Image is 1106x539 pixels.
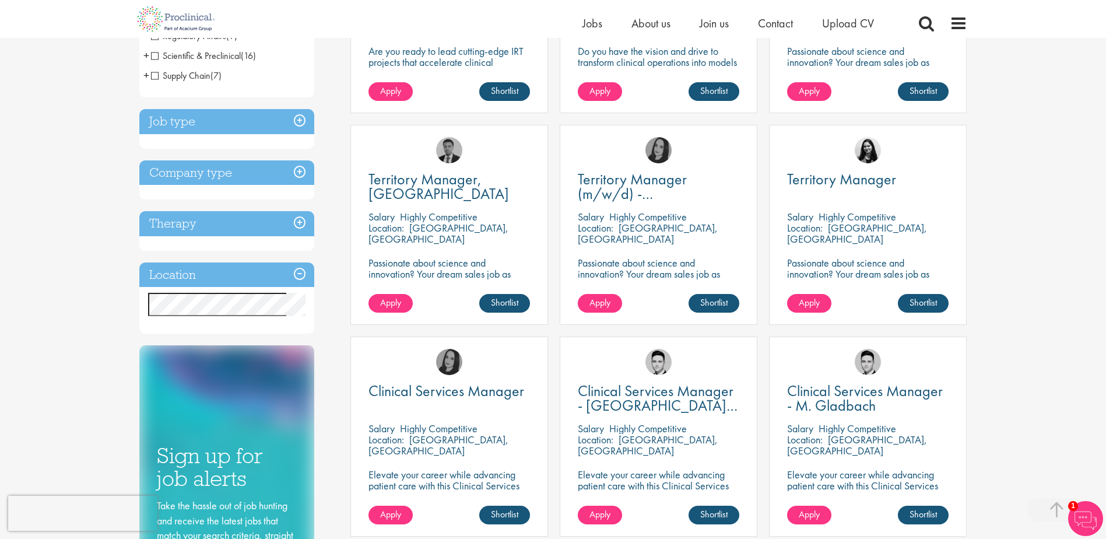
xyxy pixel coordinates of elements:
h3: Location [139,262,314,288]
p: Are you ready to lead cutting-edge IRT projects that accelerate clinical breakthroughs in biotech? [368,45,530,79]
a: Shortlist [898,506,949,524]
span: Scientific & Preclinical [151,50,256,62]
p: Passionate about science and innovation? Your dream sales job as Territory Manager awaits! [578,257,739,290]
span: Apply [799,85,820,97]
span: (7) [210,69,222,82]
span: Territory Manager (m/w/d) - [GEOGRAPHIC_DATA] [578,169,718,218]
p: Do you have the vision and drive to transform clinical operations into models of excellence in a ... [578,45,739,90]
a: Shortlist [689,506,739,524]
p: Highly Competitive [819,210,896,223]
a: Territory Manager [787,172,949,187]
span: Location: [368,221,404,235]
a: Jobs [582,16,602,31]
h3: Company type [139,160,314,185]
a: Apply [787,294,831,313]
span: Apply [589,508,610,520]
span: Contact [758,16,793,31]
span: Supply Chain [151,69,222,82]
p: Highly Competitive [609,210,687,223]
span: Apply [799,508,820,520]
img: Chatbot [1068,501,1103,536]
a: Shortlist [898,82,949,101]
p: Highly Competitive [819,422,896,435]
p: Elevate your career while advancing patient care with this Clinical Services Manager position wit... [368,469,530,513]
p: Elevate your career while advancing patient care with this Clinical Services Manager position wit... [578,469,739,513]
span: Location: [578,433,613,446]
span: Apply [380,296,401,309]
a: Apply [578,294,622,313]
a: Apply [368,294,413,313]
span: + [143,47,149,64]
a: Territory Manager (m/w/d) - [GEOGRAPHIC_DATA] [578,172,739,201]
a: About us [631,16,670,31]
a: Apply [787,82,831,101]
span: Location: [368,433,404,446]
span: Location: [578,221,613,235]
img: Carl Gbolade [436,137,462,163]
img: Connor Lynes [855,349,881,375]
span: Territory Manager, [GEOGRAPHIC_DATA] [368,169,509,204]
h3: Job type [139,109,314,134]
span: Salary [368,422,395,435]
a: Apply [578,506,622,524]
span: 1 [1068,501,1078,511]
span: Apply [589,85,610,97]
a: Apply [578,82,622,101]
a: Shortlist [479,506,530,524]
img: Indre Stankeviciute [855,137,881,163]
span: Clinical Services Manager [368,381,524,401]
span: Location: [787,433,823,446]
p: [GEOGRAPHIC_DATA], [GEOGRAPHIC_DATA] [578,433,718,457]
span: Salary [368,210,395,223]
img: Anna Klemencic [645,137,672,163]
span: Apply [589,296,610,309]
p: Elevate your career while advancing patient care with this Clinical Services Manager position wit... [787,469,949,513]
a: Apply [368,506,413,524]
p: Passionate about science and innovation? Your dream sales job as Territory Manager awaits! [787,45,949,79]
span: Clinical Services Manager - [GEOGRAPHIC_DATA], [GEOGRAPHIC_DATA], [GEOGRAPHIC_DATA] [578,381,738,444]
a: Shortlist [689,82,739,101]
a: Join us [700,16,729,31]
a: Shortlist [479,294,530,313]
img: Anna Klemencic [436,349,462,375]
span: Salary [787,422,813,435]
span: Apply [380,508,401,520]
p: Highly Competitive [400,422,477,435]
a: Apply [368,82,413,101]
a: Apply [787,506,831,524]
p: Highly Competitive [400,210,477,223]
span: Location: [787,221,823,235]
span: (16) [241,50,256,62]
p: [GEOGRAPHIC_DATA], [GEOGRAPHIC_DATA] [578,221,718,246]
span: Scientific & Preclinical [151,50,241,62]
span: Apply [799,296,820,309]
img: Connor Lynes [645,349,672,375]
span: Supply Chain [151,69,210,82]
a: Territory Manager, [GEOGRAPHIC_DATA] [368,172,530,201]
span: Apply [380,85,401,97]
a: Upload CV [822,16,874,31]
iframe: reCAPTCHA [8,496,157,531]
span: + [143,66,149,84]
a: Shortlist [689,294,739,313]
span: Salary [578,422,604,435]
p: Passionate about science and innovation? Your dream sales job as Territory Manager awaits! [787,257,949,290]
a: Shortlist [898,294,949,313]
p: [GEOGRAPHIC_DATA], [GEOGRAPHIC_DATA] [787,221,927,246]
span: Territory Manager [787,169,896,189]
h3: Therapy [139,211,314,236]
span: Salary [578,210,604,223]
